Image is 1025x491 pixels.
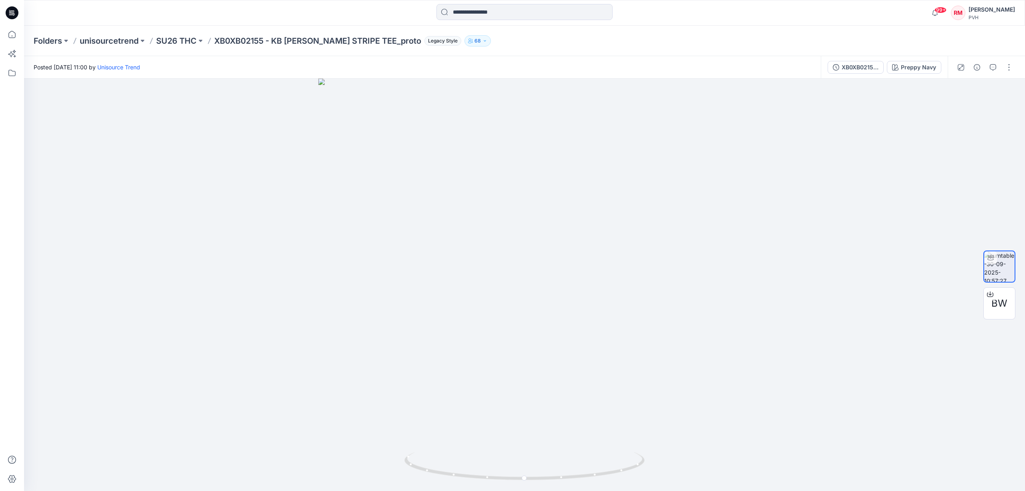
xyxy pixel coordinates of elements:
[97,64,140,71] a: Unisource Trend
[828,61,884,74] button: XB0XB02155 - KB [PERSON_NAME] STRIPE TEE_proto
[901,63,936,72] div: Preppy Navy
[474,36,481,45] p: 68
[951,6,965,20] div: RM
[984,251,1015,282] img: turntable-30-09-2025-10:57:27
[971,61,983,74] button: Details
[969,14,1015,20] div: PVH
[421,35,461,46] button: Legacy Style
[80,35,139,46] a: unisourcetrend
[935,7,947,13] span: 99+
[214,35,421,46] p: XB0XB02155 - KB [PERSON_NAME] STRIPE TEE_proto
[991,296,1007,311] span: BW
[887,61,941,74] button: Preppy Navy
[34,63,140,71] span: Posted [DATE] 11:00 by
[842,63,878,72] div: XB0XB02155 - KB [PERSON_NAME] STRIPE TEE_proto
[34,35,62,46] a: Folders
[969,5,1015,14] div: [PERSON_NAME]
[156,35,197,46] a: SU26 THC
[464,35,491,46] button: 68
[424,36,461,46] span: Legacy Style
